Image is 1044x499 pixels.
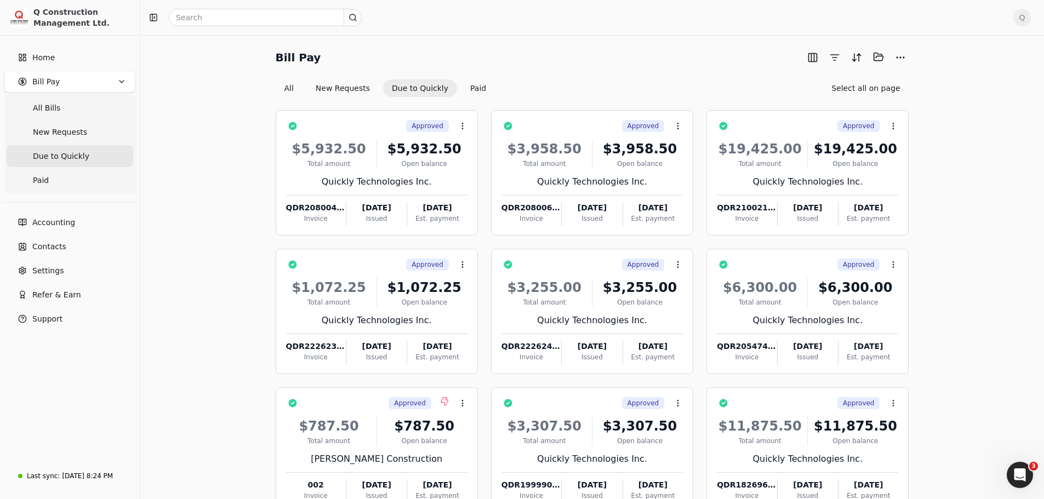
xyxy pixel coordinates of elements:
[169,9,362,26] input: Search
[33,175,49,186] span: Paid
[848,49,865,66] button: Sort
[33,151,89,162] span: Due to Quickly
[778,352,838,362] div: Issued
[412,121,443,131] span: Approved
[62,471,113,481] div: [DATE] 8:24 PM
[501,352,561,362] div: Invoice
[562,214,622,223] div: Issued
[286,416,372,436] div: $787.50
[32,217,75,228] span: Accounting
[9,8,29,27] img: 3171ca1f-602b-4dfe-91f0-0ace091e1481.jpeg
[4,71,135,93] button: Bill Pay
[597,278,683,297] div: $3,255.00
[717,436,803,446] div: Total amount
[33,102,60,114] span: All Bills
[1013,9,1031,26] button: Q
[286,297,372,307] div: Total amount
[717,314,898,327] div: Quickly Technologies Inc.
[623,341,683,352] div: [DATE]
[501,436,587,446] div: Total amount
[501,297,587,307] div: Total amount
[4,211,135,233] a: Accounting
[33,7,130,28] div: Q Construction Management Ltd.
[597,159,683,169] div: Open balance
[7,97,133,119] a: All Bills
[381,416,467,436] div: $787.50
[7,169,133,191] a: Paid
[286,175,467,188] div: Quickly Technologies Inc.
[717,352,777,362] div: Invoice
[778,202,838,214] div: [DATE]
[286,159,372,169] div: Total amount
[717,297,803,307] div: Total amount
[383,79,457,97] button: Due to Quickly
[717,159,803,169] div: Total amount
[501,314,683,327] div: Quickly Technologies Inc.
[286,278,372,297] div: $1,072.25
[286,202,346,214] div: QDR208004-1336
[276,49,321,66] h2: Bill Pay
[32,289,81,301] span: Refer & Earn
[627,121,659,131] span: Approved
[717,278,803,297] div: $6,300.00
[1007,462,1033,488] iframe: Intercom live chat
[812,436,898,446] div: Open balance
[381,159,467,169] div: Open balance
[717,139,803,159] div: $19,425.00
[717,479,777,491] div: QDR182696-1325
[407,479,467,491] div: [DATE]
[286,341,346,352] div: QDR222623-1344
[812,297,898,307] div: Open balance
[381,139,467,159] div: $5,932.50
[346,202,407,214] div: [DATE]
[623,202,683,214] div: [DATE]
[381,436,467,446] div: Open balance
[346,479,407,491] div: [DATE]
[838,341,898,352] div: [DATE]
[461,79,495,97] button: Paid
[286,436,372,446] div: Total amount
[381,278,467,297] div: $1,072.25
[812,139,898,159] div: $19,425.00
[838,479,898,491] div: [DATE]
[286,352,346,362] div: Invoice
[597,139,683,159] div: $3,958.50
[501,202,561,214] div: QDR208006-1329
[838,214,898,223] div: Est. payment
[346,214,407,223] div: Issued
[597,416,683,436] div: $3,307.50
[627,260,659,269] span: Approved
[1029,462,1038,471] span: 3
[32,241,66,253] span: Contacts
[623,214,683,223] div: Est. payment
[501,416,587,436] div: $3,307.50
[33,127,87,138] span: New Requests
[562,352,622,362] div: Issued
[501,452,683,466] div: Quickly Technologies Inc.
[717,202,777,214] div: QDR210021-0539
[870,48,887,66] button: Batch (0)
[32,76,60,88] span: Bill Pay
[717,341,777,352] div: QDR205474-006
[623,479,683,491] div: [DATE]
[4,47,135,68] a: Home
[823,79,909,97] button: Select all on page
[32,52,55,64] span: Home
[597,297,683,307] div: Open balance
[843,121,875,131] span: Approved
[4,284,135,306] button: Refer & Earn
[717,416,803,436] div: $11,875.50
[276,79,495,97] div: Invoice filter options
[286,314,467,327] div: Quickly Technologies Inc.
[562,341,622,352] div: [DATE]
[286,214,346,223] div: Invoice
[407,341,467,352] div: [DATE]
[501,278,587,297] div: $3,255.00
[843,398,875,408] span: Approved
[32,313,62,325] span: Support
[394,398,426,408] span: Approved
[717,214,777,223] div: Invoice
[812,278,898,297] div: $6,300.00
[623,352,683,362] div: Est. payment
